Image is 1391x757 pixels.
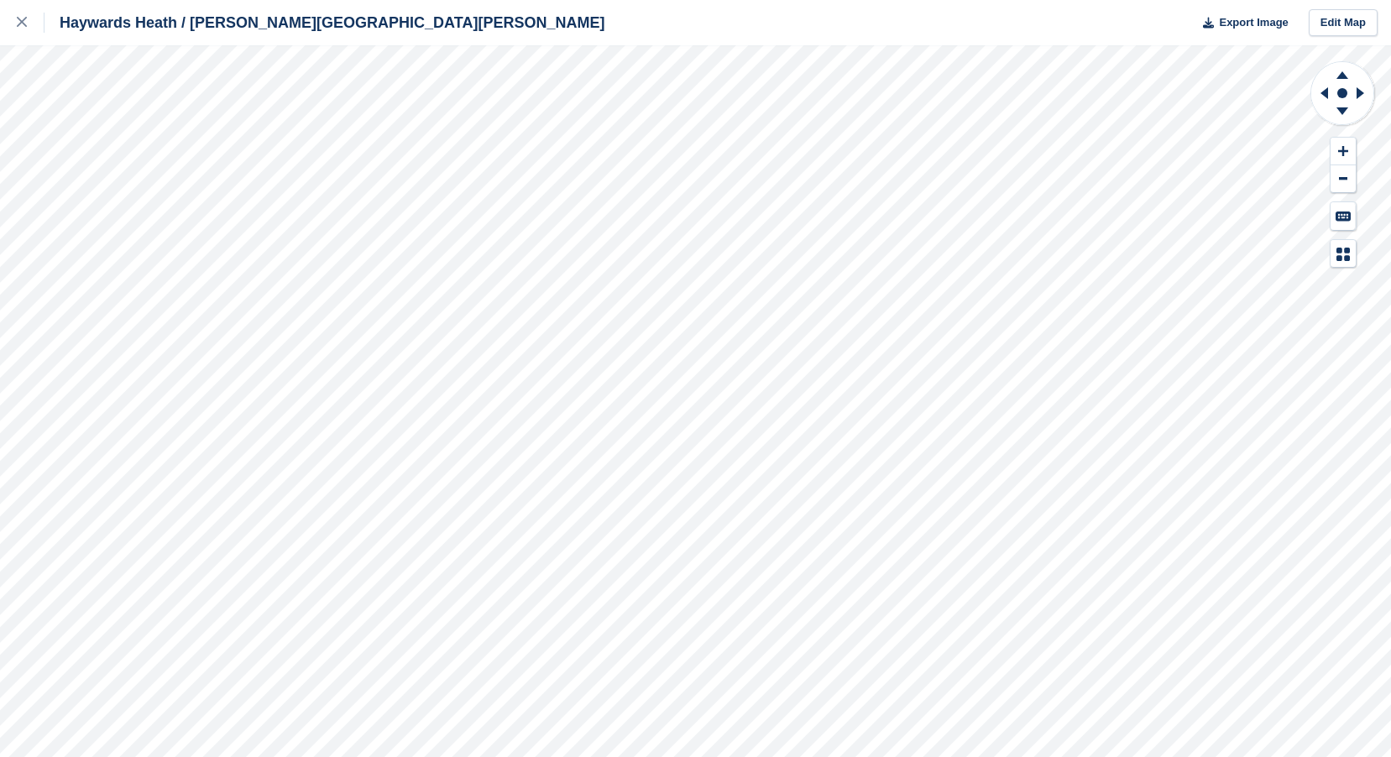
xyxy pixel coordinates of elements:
div: Haywards Heath / [PERSON_NAME][GEOGRAPHIC_DATA][PERSON_NAME] [44,13,604,33]
button: Keyboard Shortcuts [1331,202,1356,230]
span: Export Image [1219,14,1288,31]
button: Zoom Out [1331,165,1356,193]
button: Export Image [1193,9,1289,37]
a: Edit Map [1309,9,1378,37]
button: Map Legend [1331,240,1356,268]
button: Zoom In [1331,138,1356,165]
